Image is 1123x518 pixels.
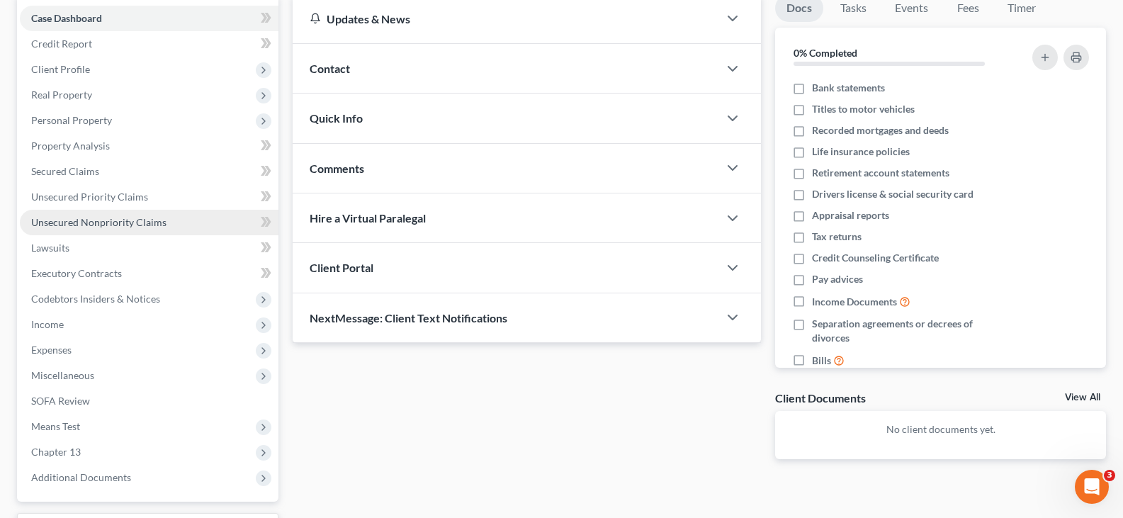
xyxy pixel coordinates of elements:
span: Real Property [31,89,92,101]
a: Executory Contracts [20,261,278,286]
div: Updates & News [310,11,701,26]
span: Personal Property [31,114,112,126]
a: Unsecured Priority Claims [20,184,278,210]
a: Unsecured Nonpriority Claims [20,210,278,235]
a: Case Dashboard [20,6,278,31]
span: Client Profile [31,63,90,75]
span: Contact [310,62,350,75]
a: Credit Report [20,31,278,57]
span: Additional Documents [31,471,131,483]
span: Executory Contracts [31,267,122,279]
span: Bank statements [812,81,885,95]
span: Property Analysis [31,140,110,152]
a: Property Analysis [20,133,278,159]
span: Life insurance policies [812,145,910,159]
span: Separation agreements or decrees of divorces [812,317,1011,345]
span: SOFA Review [31,395,90,407]
span: Credit Report [31,38,92,50]
span: Miscellaneous [31,369,94,381]
span: Unsecured Nonpriority Claims [31,216,167,228]
span: Drivers license & social security card [812,187,974,201]
span: Quick Info [310,111,363,125]
span: Comments [310,162,364,175]
p: No client documents yet. [786,422,1095,437]
span: Client Portal [310,261,373,274]
span: Hire a Virtual Paralegal [310,211,426,225]
span: Lawsuits [31,242,69,254]
span: Chapter 13 [31,446,81,458]
span: Secured Claims [31,165,99,177]
span: Case Dashboard [31,12,102,24]
span: 3 [1104,470,1115,481]
span: Unsecured Priority Claims [31,191,148,203]
span: Codebtors Insiders & Notices [31,293,160,305]
a: SOFA Review [20,388,278,414]
strong: 0% Completed [794,47,857,59]
a: Secured Claims [20,159,278,184]
span: Retirement account statements [812,166,949,180]
iframe: Intercom live chat [1075,470,1109,504]
span: Bills [812,354,831,368]
span: Titles to motor vehicles [812,102,915,116]
span: Appraisal reports [812,208,889,223]
span: Pay advices [812,272,863,286]
span: Income Documents [812,295,897,309]
a: View All [1065,393,1100,402]
span: Recorded mortgages and deeds [812,123,949,137]
span: Means Test [31,420,80,432]
div: Client Documents [775,390,866,405]
span: Tax returns [812,230,862,244]
span: Income [31,318,64,330]
a: Lawsuits [20,235,278,261]
span: NextMessage: Client Text Notifications [310,311,507,325]
span: Expenses [31,344,72,356]
span: Credit Counseling Certificate [812,251,939,265]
